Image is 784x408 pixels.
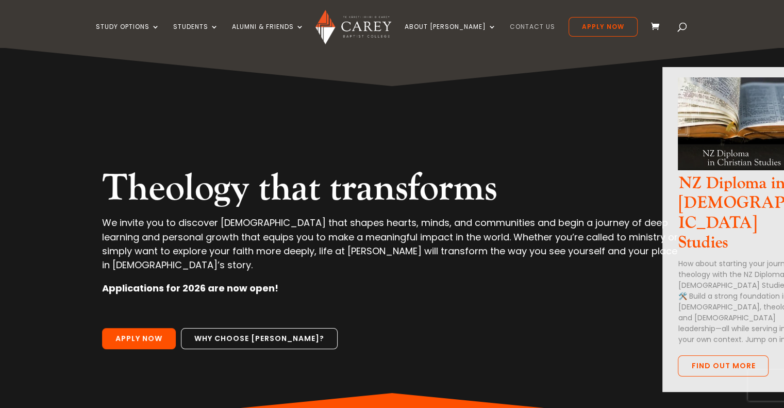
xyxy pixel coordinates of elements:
[232,23,304,47] a: Alumni & Friends
[181,328,338,350] a: Why choose [PERSON_NAME]?
[678,355,769,377] a: FInd out more
[173,23,219,47] a: Students
[405,23,496,47] a: About [PERSON_NAME]
[96,23,160,47] a: Study Options
[102,166,681,216] h2: Theology that transforms
[315,10,391,44] img: Carey Baptist College
[102,216,681,281] p: We invite you to discover [DEMOGRAPHIC_DATA] that shapes hearts, minds, and communities and begin...
[510,23,555,47] a: Contact Us
[102,328,176,350] a: Apply Now
[102,282,278,295] strong: Applications for 2026 are now open!
[569,17,638,37] a: Apply Now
